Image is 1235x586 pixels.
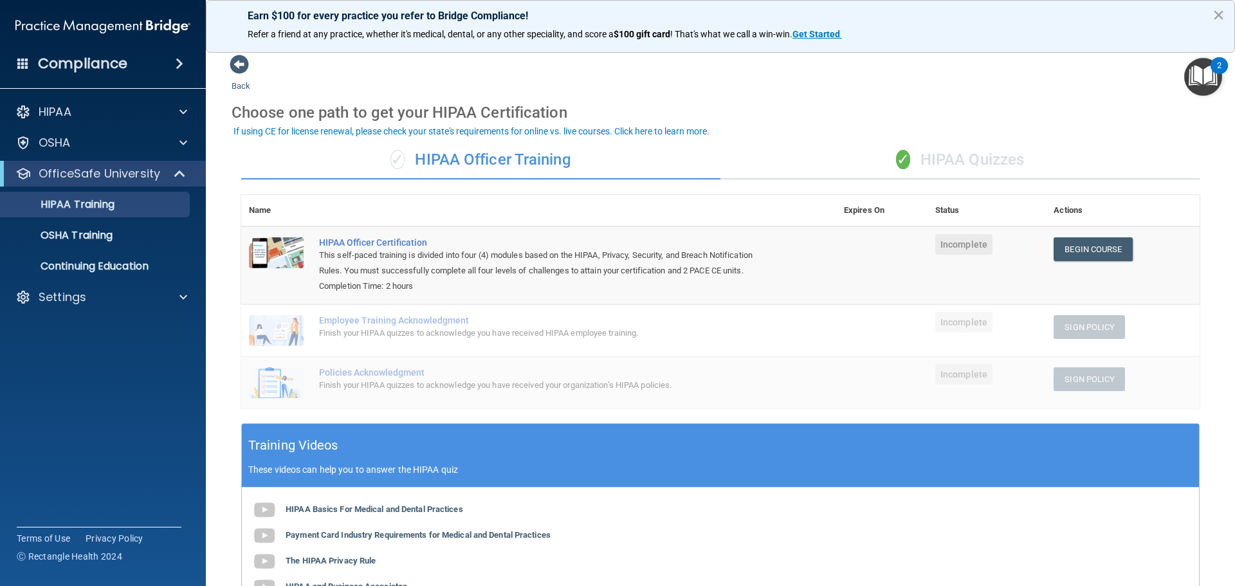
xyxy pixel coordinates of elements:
div: Employee Training Acknowledgment [319,315,772,325]
div: 2 [1217,66,1221,82]
span: ✓ [896,150,910,169]
a: Terms of Use [17,532,70,545]
p: Earn $100 for every practice you refer to Bridge Compliance! [248,10,1193,22]
button: Open Resource Center, 2 new notifications [1184,58,1222,96]
span: Refer a friend at any practice, whether it's medical, dental, or any other speciality, and score a [248,29,614,39]
p: Continuing Education [8,260,184,273]
a: HIPAA [15,104,187,120]
b: The HIPAA Privacy Rule [286,556,376,565]
a: Begin Course [1054,237,1132,261]
img: gray_youtube_icon.38fcd6cc.png [252,497,277,523]
p: OSHA Training [8,229,113,242]
button: Sign Policy [1054,315,1125,339]
p: HIPAA [39,104,71,120]
img: gray_youtube_icon.38fcd6cc.png [252,549,277,574]
th: Expires On [836,195,928,226]
div: This self-paced training is divided into four (4) modules based on the HIPAA, Privacy, Security, ... [319,248,772,279]
div: Completion Time: 2 hours [319,279,772,294]
div: Finish your HIPAA quizzes to acknowledge you have received HIPAA employee training. [319,325,772,341]
span: Incomplete [935,234,993,255]
b: Payment Card Industry Requirements for Medical and Dental Practices [286,530,551,540]
img: PMB logo [15,14,190,39]
a: Get Started [792,29,842,39]
p: HIPAA Training [8,198,114,211]
span: ! That's what we call a win-win. [670,29,792,39]
button: If using CE for license renewal, please check your state's requirements for online vs. live cours... [232,125,711,138]
strong: $100 gift card [614,29,670,39]
p: OfficeSafe University [39,166,160,181]
th: Name [241,195,311,226]
div: Policies Acknowledgment [319,367,772,378]
h4: Compliance [38,55,127,73]
p: Settings [39,289,86,305]
div: HIPAA Officer Training [241,141,720,179]
h5: Training Videos [248,434,338,457]
th: Status [928,195,1046,226]
span: Incomplete [935,364,993,385]
button: Sign Policy [1054,367,1125,391]
a: HIPAA Officer Certification [319,237,772,248]
div: HIPAA Quizzes [720,141,1200,179]
p: These videos can help you to answer the HIPAA quiz [248,464,1193,475]
a: OSHA [15,135,187,151]
strong: Get Started [792,29,840,39]
a: Privacy Policy [86,532,143,545]
img: gray_youtube_icon.38fcd6cc.png [252,523,277,549]
p: OSHA [39,135,71,151]
div: If using CE for license renewal, please check your state's requirements for online vs. live cours... [233,127,709,136]
button: Close [1212,5,1225,25]
span: Incomplete [935,312,993,333]
span: ✓ [390,150,405,169]
b: HIPAA Basics For Medical and Dental Practices [286,504,463,514]
a: Back [232,66,250,91]
a: Settings [15,289,187,305]
div: Choose one path to get your HIPAA Certification [232,94,1209,131]
a: OfficeSafe University [15,166,187,181]
th: Actions [1046,195,1200,226]
div: Finish your HIPAA quizzes to acknowledge you have received your organization’s HIPAA policies. [319,378,772,393]
span: Ⓒ Rectangle Health 2024 [17,550,122,563]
